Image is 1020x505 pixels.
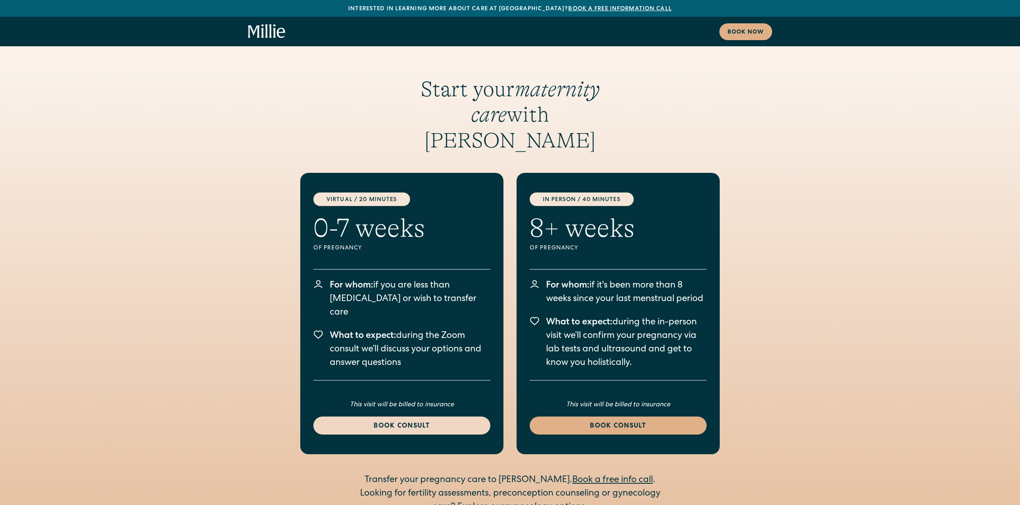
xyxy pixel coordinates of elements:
[330,332,396,341] span: What to expect:
[530,244,635,253] div: Of pregnancy
[313,192,410,206] div: Virtual / 20 Minutes
[539,421,697,431] div: Book consult
[546,318,612,327] span: What to expect:
[330,330,490,370] p: during the Zoom consult we’ll discuss your options and answer questions
[728,28,764,37] div: Book now
[546,281,589,290] span: For whom:
[530,213,635,244] h2: 8+ weeks
[546,279,707,306] p: if it's been more than 8 weeks since your last menstrual period
[330,279,490,320] p: if you are less than [MEDICAL_DATA] or wish to transfer care
[350,402,454,408] em: This visit will be billed to insurance
[313,213,425,244] h2: 0-7 weeks
[566,402,670,408] em: This visit will be billed to insurance
[546,316,707,370] p: during the in-person visit we’ll confirm your pregnancy via lab tests and ultrasound and get to k...
[313,417,490,435] a: Book consult
[568,6,671,12] a: Book a free information call
[471,77,600,127] em: maternity care
[313,244,425,253] div: Of pregnancy
[323,421,481,431] div: Book consult
[719,23,772,40] a: Book now
[530,417,707,435] a: Book consult
[330,281,373,290] span: For whom:
[248,24,286,39] a: home
[388,77,632,153] h3: Start your with [PERSON_NAME]
[572,476,653,485] a: Book a free info call
[530,192,634,206] div: in person / 40 minutes
[353,474,667,487] div: Transfer your pregnancy care to [PERSON_NAME]. .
